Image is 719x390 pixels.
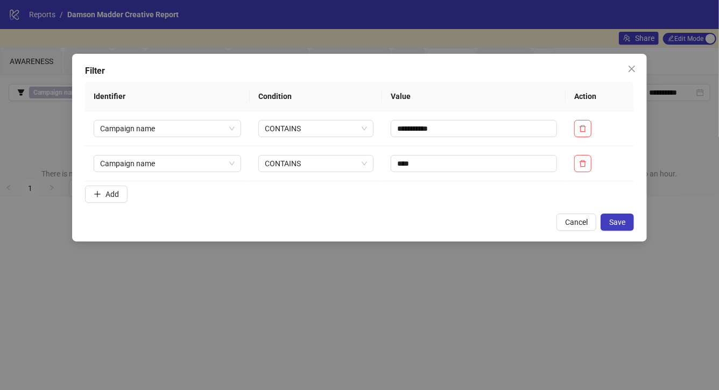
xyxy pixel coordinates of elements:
button: Add [85,186,128,203]
span: Campaign name [100,155,235,172]
th: Value [382,82,566,111]
button: Close [623,60,640,77]
span: CONTAINS [265,155,367,172]
th: Condition [250,82,382,111]
span: CONTAINS [265,120,367,137]
span: plus [94,190,101,198]
span: Campaign name [100,120,235,137]
span: delete [579,160,587,167]
th: Identifier [85,82,250,111]
button: Save [601,214,634,231]
span: close [628,65,636,73]
span: Cancel [565,218,588,226]
div: Filter [85,65,635,77]
span: Add [105,190,119,198]
th: Action [566,82,634,111]
span: Save [609,218,625,226]
span: delete [579,125,587,132]
button: Cancel [556,214,596,231]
